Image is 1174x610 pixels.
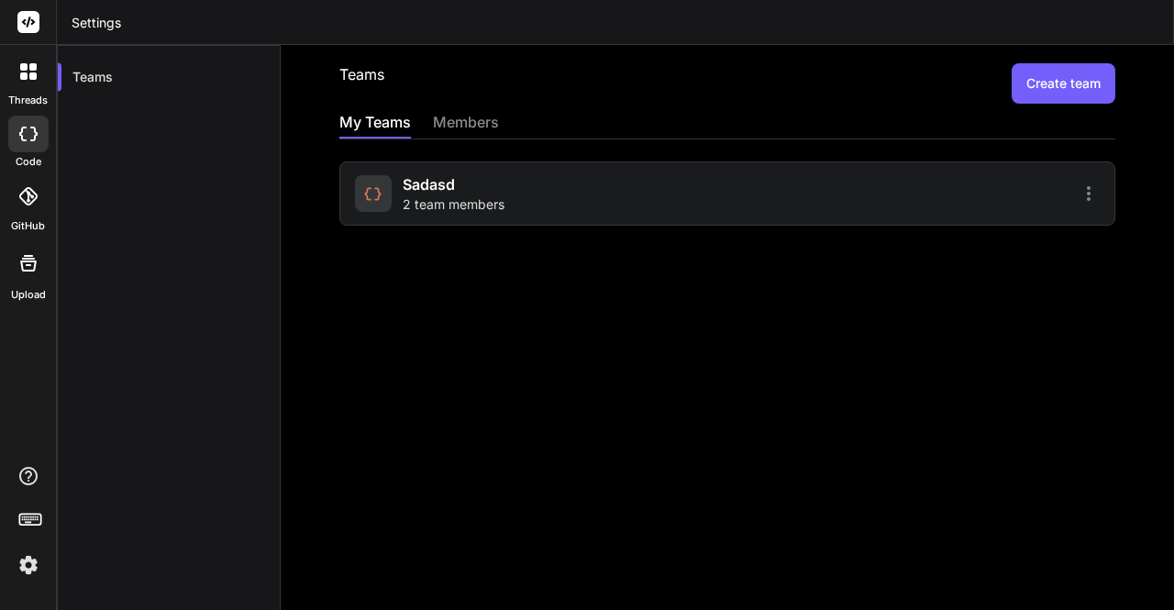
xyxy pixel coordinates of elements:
[11,218,45,234] label: GitHub
[339,111,411,137] div: My Teams
[403,173,455,195] span: sadasd
[13,549,44,581] img: settings
[8,93,48,108] label: threads
[339,63,384,104] h2: Teams
[16,154,41,170] label: code
[433,111,499,137] div: members
[1012,63,1115,104] button: Create team
[11,287,46,303] label: Upload
[403,195,504,214] span: 2 team members
[58,57,280,97] div: Teams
